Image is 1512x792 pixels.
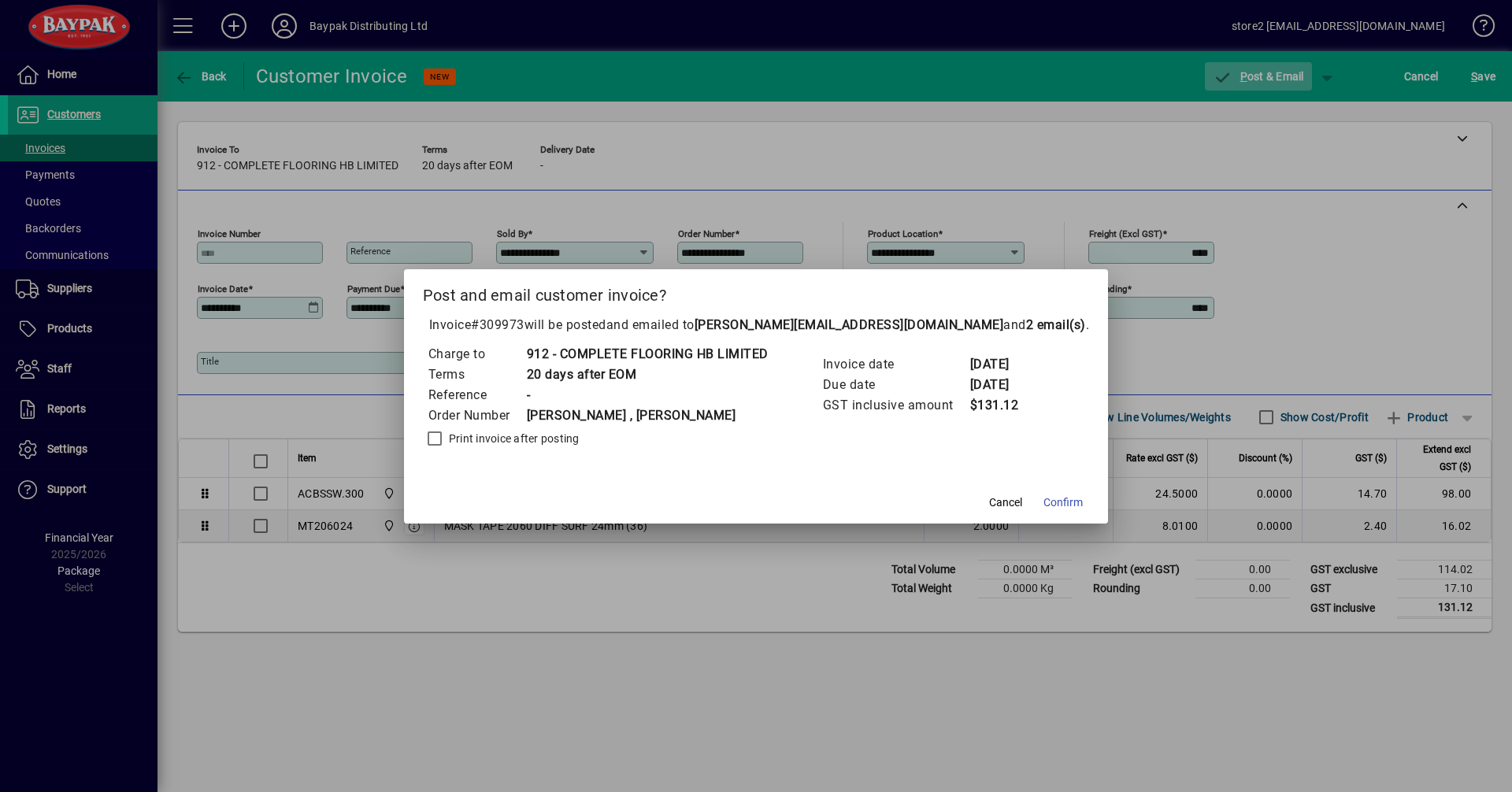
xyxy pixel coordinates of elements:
[822,354,969,375] td: Invoice date
[695,317,1004,332] b: [PERSON_NAME][EMAIL_ADDRESS][DOMAIN_NAME]
[1043,494,1083,511] span: Confirm
[471,317,524,332] span: #309973
[404,269,1109,315] h2: Post and email customer invoice?
[606,317,1086,332] span: and emailed to
[822,395,969,416] td: GST inclusive amount
[428,344,526,365] td: Charge to
[526,385,769,405] td: -
[969,354,1032,375] td: [DATE]
[1026,317,1086,332] b: 2 email(s)
[423,316,1090,335] p: Invoice will be posted .
[989,494,1022,511] span: Cancel
[526,344,769,365] td: 912 - COMPLETE FLOORING HB LIMITED
[822,375,969,395] td: Due date
[1037,489,1089,517] button: Confirm
[969,375,1032,395] td: [DATE]
[969,395,1032,416] td: $131.12
[1003,317,1086,332] span: and
[428,385,526,405] td: Reference
[526,365,769,385] td: 20 days after EOM
[428,405,526,426] td: Order Number
[446,431,580,446] label: Print invoice after posting
[526,405,769,426] td: [PERSON_NAME] , [PERSON_NAME]
[428,365,526,385] td: Terms
[980,489,1031,517] button: Cancel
